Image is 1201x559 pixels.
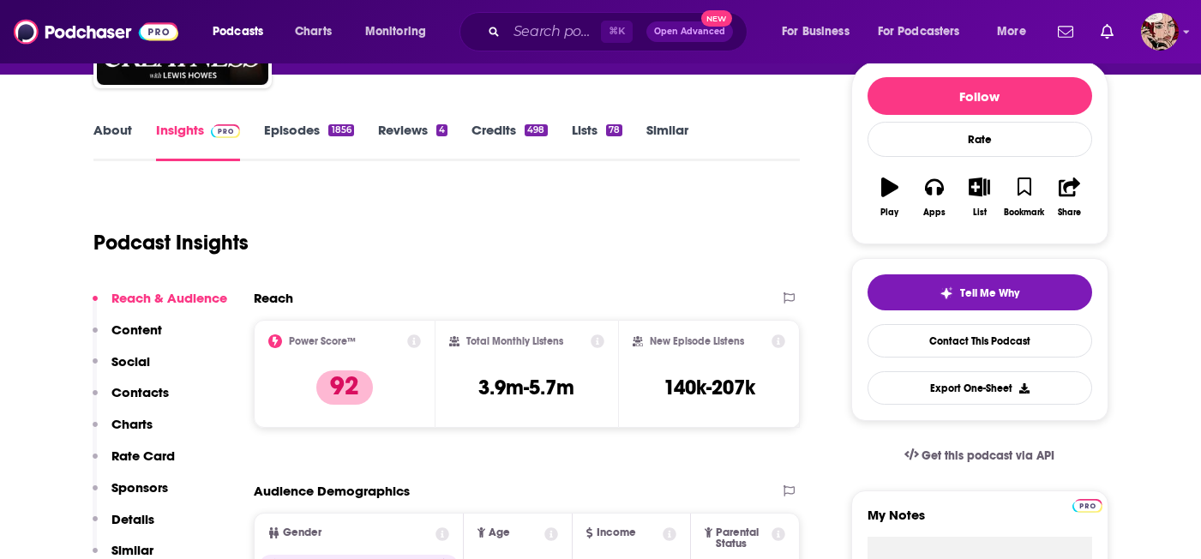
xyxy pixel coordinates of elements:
span: Age [489,527,510,538]
div: 1856 [328,124,353,136]
button: open menu [353,18,448,45]
h2: New Episode Listens [650,335,744,347]
span: Get this podcast via API [922,448,1054,463]
button: Share [1047,166,1091,228]
span: ⌘ K [601,21,633,43]
div: 78 [606,124,622,136]
p: Similar [111,542,153,558]
button: Show profile menu [1141,13,1179,51]
span: Open Advanced [654,27,725,36]
p: Details [111,511,154,527]
span: Tell Me Why [960,286,1019,300]
span: Gender [283,527,321,538]
a: Show notifications dropdown [1094,17,1120,46]
span: For Podcasters [878,20,960,44]
div: Apps [923,207,946,218]
span: Logged in as NBM-Suzi [1141,13,1179,51]
div: 498 [525,124,547,136]
div: Play [880,207,898,218]
button: Follow [868,77,1092,115]
button: Sponsors [93,479,168,511]
p: Contacts [111,384,169,400]
p: Sponsors [111,479,168,496]
p: 92 [316,370,373,405]
p: Social [111,353,150,370]
img: tell me why sparkle [940,286,953,300]
a: InsightsPodchaser Pro [156,122,241,161]
a: Show notifications dropdown [1051,17,1080,46]
h3: 3.9m-5.7m [478,375,574,400]
a: Lists78 [572,122,622,161]
button: Reach & Audience [93,290,227,322]
a: About [93,122,132,161]
button: Content [93,322,162,353]
div: Share [1058,207,1081,218]
h3: 140k-207k [664,375,755,400]
button: Apps [912,166,957,228]
button: List [957,166,1001,228]
div: Bookmark [1004,207,1044,218]
button: Open AdvancedNew [646,21,733,42]
p: Reach & Audience [111,290,227,306]
a: Get this podcast via API [891,435,1069,477]
button: Rate Card [93,448,175,479]
p: Content [111,322,162,338]
span: New [701,10,732,27]
button: open menu [985,18,1048,45]
h2: Total Monthly Listens [466,335,563,347]
span: Charts [295,20,332,44]
h2: Reach [254,290,293,306]
button: open menu [201,18,285,45]
button: open menu [770,18,871,45]
img: User Profile [1141,13,1179,51]
p: Rate Card [111,448,175,464]
button: Social [93,353,150,385]
button: tell me why sparkleTell Me Why [868,274,1092,310]
span: More [997,20,1026,44]
div: 4 [436,124,447,136]
button: Bookmark [1002,166,1047,228]
p: Charts [111,416,153,432]
a: Credits498 [471,122,547,161]
img: Podchaser Pro [1072,499,1102,513]
a: Episodes1856 [264,122,353,161]
a: Reviews4 [378,122,447,161]
h1: Podcast Insights [93,230,249,255]
div: Rate [868,122,1092,157]
span: Parental Status [716,527,769,550]
button: Play [868,166,912,228]
div: List [973,207,987,218]
button: Contacts [93,384,169,416]
div: Search podcasts, credits, & more... [476,12,764,51]
span: Income [597,527,636,538]
span: Podcasts [213,20,263,44]
h2: Power Score™ [289,335,356,347]
span: Monitoring [365,20,426,44]
h2: Audience Demographics [254,483,410,499]
img: Podchaser Pro [211,124,241,138]
button: Export One-Sheet [868,371,1092,405]
a: Similar [646,122,688,161]
button: Details [93,511,154,543]
a: Charts [284,18,342,45]
a: Contact This Podcast [868,324,1092,358]
button: open menu [867,18,985,45]
img: Podchaser - Follow, Share and Rate Podcasts [14,15,178,48]
label: My Notes [868,507,1092,537]
input: Search podcasts, credits, & more... [507,18,601,45]
button: Charts [93,416,153,448]
span: For Business [782,20,850,44]
a: Pro website [1072,496,1102,513]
